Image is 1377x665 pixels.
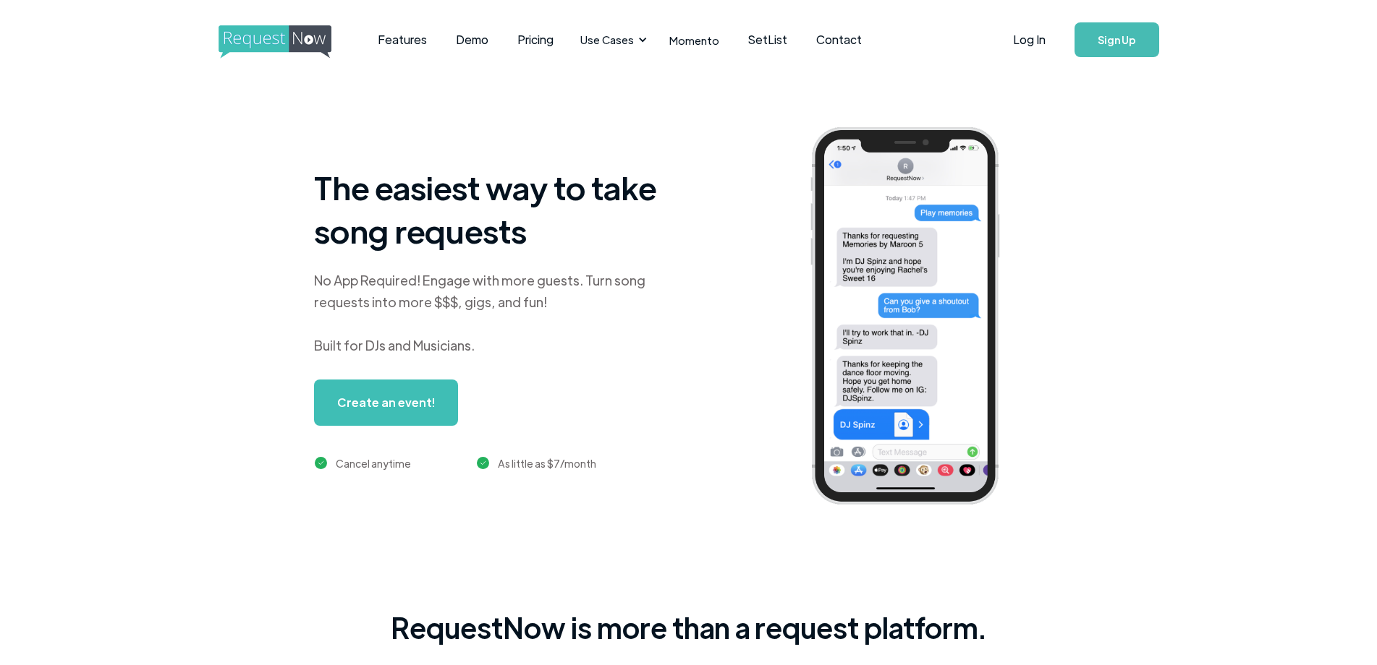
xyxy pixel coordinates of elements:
[655,19,734,61] a: Momento
[572,17,651,62] div: Use Cases
[734,17,802,62] a: SetList
[219,25,327,54] a: home
[363,17,441,62] a: Features
[441,17,503,62] a: Demo
[580,32,634,48] div: Use Cases
[315,457,327,469] img: green checkmark
[503,17,568,62] a: Pricing
[477,457,489,469] img: green checkmark
[999,14,1060,65] a: Log In
[1075,22,1159,57] a: Sign Up
[314,379,458,426] a: Create an event!
[794,117,1038,520] img: iphone screenshot
[314,270,676,356] div: No App Required! Engage with more guests. Turn song requests into more $$$, gigs, and fun! Built ...
[802,17,876,62] a: Contact
[498,455,596,472] div: As little as $7/month
[219,25,358,59] img: requestnow logo
[336,455,411,472] div: Cancel anytime
[314,166,676,252] h1: The easiest way to take song requests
